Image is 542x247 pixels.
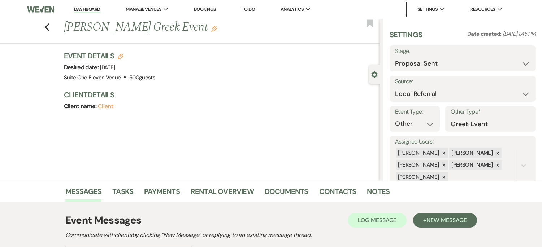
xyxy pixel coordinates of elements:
h2: Communicate with clients by clicking "New Message" or replying to an existing message thread. [65,231,477,239]
span: Client name: [64,102,98,110]
h1: Event Messages [65,213,142,228]
label: Source: [395,76,530,87]
button: Close lead details [371,71,378,78]
span: Desired date: [64,63,100,71]
span: Date created: [467,30,503,38]
a: Payments [144,186,180,202]
a: To Do [242,6,255,12]
div: [PERSON_NAME] [396,148,440,158]
img: Weven Logo [27,2,54,17]
span: 500 guests [129,74,155,81]
div: [PERSON_NAME] [396,160,440,170]
a: Bookings [194,6,216,12]
span: New Message [426,216,467,224]
button: Edit [211,25,217,32]
h3: Settings [390,30,422,45]
span: Log Message [358,216,396,224]
a: Notes [367,186,390,202]
span: Resources [470,6,495,13]
label: Assigned Users: [395,137,530,147]
a: Contacts [319,186,356,202]
a: Messages [65,186,102,202]
h1: [PERSON_NAME] Greek Event [64,19,313,36]
label: Stage: [395,46,530,57]
span: Suite One Eleven Venue [64,74,121,81]
label: Other Type* [451,107,530,117]
span: Analytics [281,6,304,13]
label: Event Type: [395,107,435,117]
span: [DATE] 1:45 PM [503,30,536,38]
span: Settings [417,6,438,13]
button: Log Message [348,213,407,228]
a: Dashboard [74,6,100,13]
div: [PERSON_NAME] [449,148,494,158]
a: Rental Overview [191,186,254,202]
div: [PERSON_NAME] [449,160,494,170]
a: Documents [265,186,308,202]
h3: Event Details [64,51,156,61]
button: +New Message [413,213,477,228]
span: [DATE] [100,64,115,71]
h3: Client Details [64,90,372,100]
div: [PERSON_NAME] [396,172,440,182]
span: Manage Venues [126,6,161,13]
button: Client [98,103,113,109]
a: Tasks [112,186,133,202]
